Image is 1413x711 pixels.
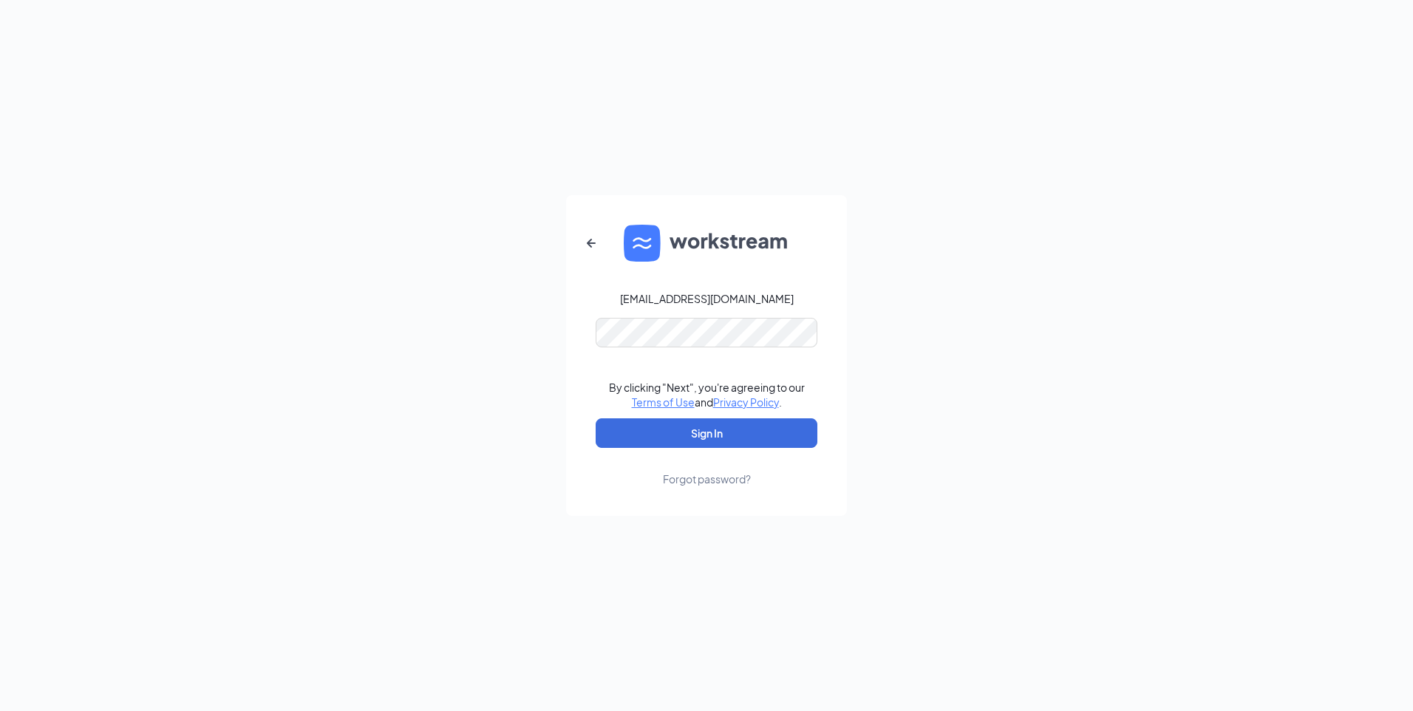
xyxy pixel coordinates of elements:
[620,291,794,306] div: [EMAIL_ADDRESS][DOMAIN_NAME]
[609,380,805,409] div: By clicking "Next", you're agreeing to our and .
[632,395,695,409] a: Terms of Use
[713,395,779,409] a: Privacy Policy
[573,225,609,261] button: ArrowLeftNew
[663,448,751,486] a: Forgot password?
[596,418,817,448] button: Sign In
[582,234,600,252] svg: ArrowLeftNew
[624,225,789,262] img: WS logo and Workstream text
[663,472,751,486] div: Forgot password?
